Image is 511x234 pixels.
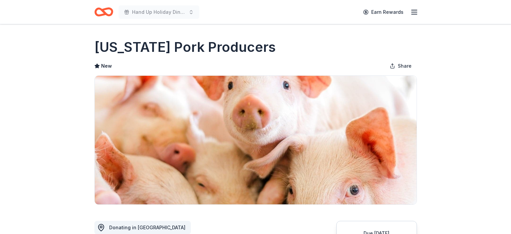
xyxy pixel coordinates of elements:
h1: [US_STATE] Pork Producers [94,38,276,57]
a: Earn Rewards [359,6,408,18]
img: Image for Kentucky Pork Producers [95,76,417,204]
span: Donating in [GEOGRAPHIC_DATA] [109,225,185,230]
span: New [101,62,112,70]
span: Hand Up Holiday Dinner and Auction [132,8,186,16]
button: Share [384,59,417,73]
a: Home [94,4,113,20]
span: Share [398,62,412,70]
button: Hand Up Holiday Dinner and Auction [119,5,199,19]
